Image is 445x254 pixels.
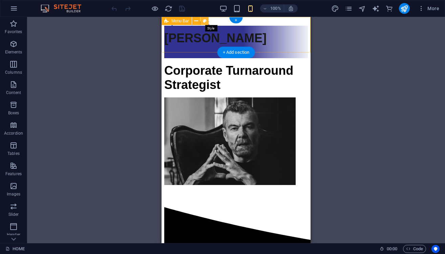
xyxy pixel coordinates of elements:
div: Peter Vapaamies [3,9,146,41]
div: + [229,17,242,23]
button: 100% [260,4,284,13]
button: text_generator [372,4,380,13]
i: Design (Ctrl+Alt+Y) [331,5,339,13]
p: Images [7,191,21,197]
i: On resize automatically adjust zoom level to fit chosen device. [288,5,294,11]
p: Content [6,90,21,95]
div: + Add section [217,47,255,58]
p: Boxes [8,110,19,116]
button: commerce [385,4,394,13]
p: Elements [5,49,22,55]
p: Features [5,171,22,177]
p: Columns [5,70,22,75]
h6: Session time [380,245,398,253]
p: Accordion [4,131,23,136]
h6: 100% [270,4,281,13]
a: Click to cancel selection. Double-click to open Pages [5,245,25,253]
p: Favorites [5,29,22,34]
p: Tables [7,151,20,156]
span: : [391,246,393,251]
button: design [331,4,339,13]
button: navigator [358,4,366,13]
span: Code [406,245,423,253]
img: Editor Logo [39,4,90,13]
span: 00 00 [387,245,397,253]
button: pages [345,4,353,13]
button: More [415,3,442,14]
button: reload [164,4,172,13]
a: Skip to main content [3,3,48,8]
span: More [418,5,439,12]
p: Header [7,232,20,237]
i: Publish [400,5,408,13]
i: Pages (Ctrl+Alt+S) [345,5,353,13]
i: Commerce [385,5,393,13]
button: Click here to leave preview mode and continue editing [151,4,159,13]
i: Navigator [358,5,366,13]
button: Code [403,245,426,253]
i: AI Writer [372,5,380,13]
span: Menu Bar [171,19,189,23]
p: Slider [8,212,19,217]
mark: Style [205,25,217,31]
i: Reload page [165,5,172,13]
button: Usercentrics [431,245,440,253]
button: publish [399,3,410,14]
